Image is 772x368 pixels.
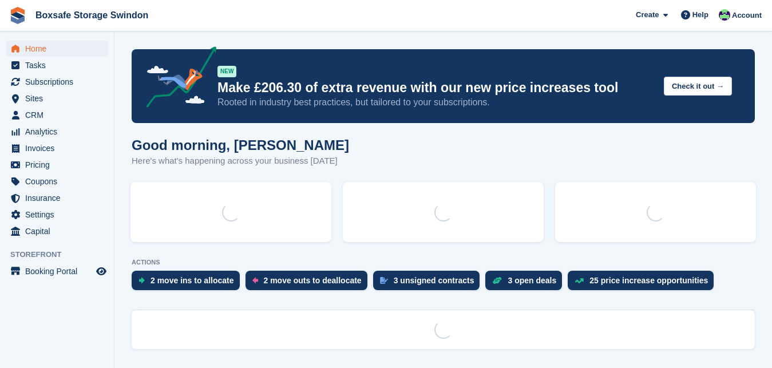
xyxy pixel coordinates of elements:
span: Create [636,9,659,21]
button: Check it out → [664,77,732,96]
a: 3 open deals [485,271,568,296]
span: Account [732,10,762,21]
a: 2 move outs to deallocate [246,271,373,296]
a: menu [6,140,108,156]
span: Insurance [25,190,94,206]
span: Pricing [25,157,94,173]
a: Preview store [94,264,108,278]
img: price_increase_opportunities-93ffe204e8149a01c8c9dc8f82e8f89637d9d84a8eef4429ea346261dce0b2c0.svg [575,278,584,283]
p: Here's what's happening across your business [DATE] [132,155,349,168]
img: Kim Virabi [719,9,730,21]
a: menu [6,107,108,123]
a: 25 price increase opportunities [568,271,719,296]
span: Invoices [25,140,94,156]
a: menu [6,124,108,140]
img: stora-icon-8386f47178a22dfd0bd8f6a31ec36ba5ce8667c1dd55bd0f319d3a0aa187defe.svg [9,7,26,24]
a: menu [6,223,108,239]
img: deal-1b604bf984904fb50ccaf53a9ad4b4a5d6e5aea283cecdc64d6e3604feb123c2.svg [492,276,502,284]
span: Home [25,41,94,57]
img: price-adjustments-announcement-icon-8257ccfd72463d97f412b2fc003d46551f7dbcb40ab6d574587a9cd5c0d94... [137,46,217,112]
p: ACTIONS [132,259,755,266]
a: menu [6,41,108,57]
span: Coupons [25,173,94,189]
p: Make £206.30 of extra revenue with our new price increases tool [217,80,655,96]
a: menu [6,74,108,90]
p: Rooted in industry best practices, but tailored to your subscriptions. [217,96,655,109]
h1: Good morning, [PERSON_NAME] [132,137,349,153]
div: 3 open deals [508,276,556,285]
a: menu [6,57,108,73]
span: Help [692,9,708,21]
span: Subscriptions [25,74,94,90]
a: menu [6,90,108,106]
span: CRM [25,107,94,123]
a: menu [6,157,108,173]
a: menu [6,263,108,279]
div: 3 unsigned contracts [394,276,474,285]
div: NEW [217,66,236,77]
a: menu [6,173,108,189]
a: menu [6,207,108,223]
a: 3 unsigned contracts [373,271,486,296]
span: Settings [25,207,94,223]
a: 2 move ins to allocate [132,271,246,296]
img: move_ins_to_allocate_icon-fdf77a2bb77ea45bf5b3d319d69a93e2d87916cf1d5bf7949dd705db3b84f3ca.svg [138,277,145,284]
div: 25 price increase opportunities [589,276,708,285]
a: menu [6,190,108,206]
img: contract_signature_icon-13c848040528278c33f63329250d36e43548de30e8caae1d1a13099fd9432cc5.svg [380,277,388,284]
span: Storefront [10,249,114,260]
img: move_outs_to_deallocate_icon-f764333ba52eb49d3ac5e1228854f67142a1ed5810a6f6cc68b1a99e826820c5.svg [252,277,258,284]
div: 2 move outs to deallocate [264,276,362,285]
span: Sites [25,90,94,106]
span: Tasks [25,57,94,73]
div: 2 move ins to allocate [151,276,234,285]
span: Booking Portal [25,263,94,279]
span: Capital [25,223,94,239]
span: Analytics [25,124,94,140]
a: Boxsafe Storage Swindon [31,6,153,25]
